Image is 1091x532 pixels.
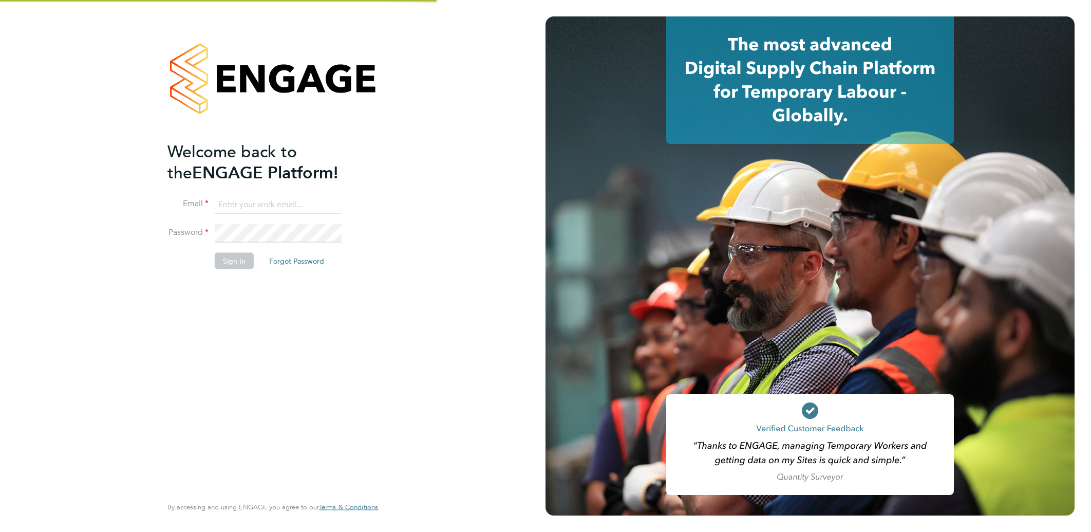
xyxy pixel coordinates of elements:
[167,503,378,511] span: By accessing and using ENGAGE you agree to our
[215,195,342,214] input: Enter your work email...
[167,141,368,183] h2: ENGAGE Platform!
[261,253,332,269] button: Forgot Password
[167,198,209,209] label: Email
[167,227,209,238] label: Password
[167,141,297,182] span: Welcome back to the
[319,503,378,511] a: Terms & Conditions
[215,253,254,269] button: Sign In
